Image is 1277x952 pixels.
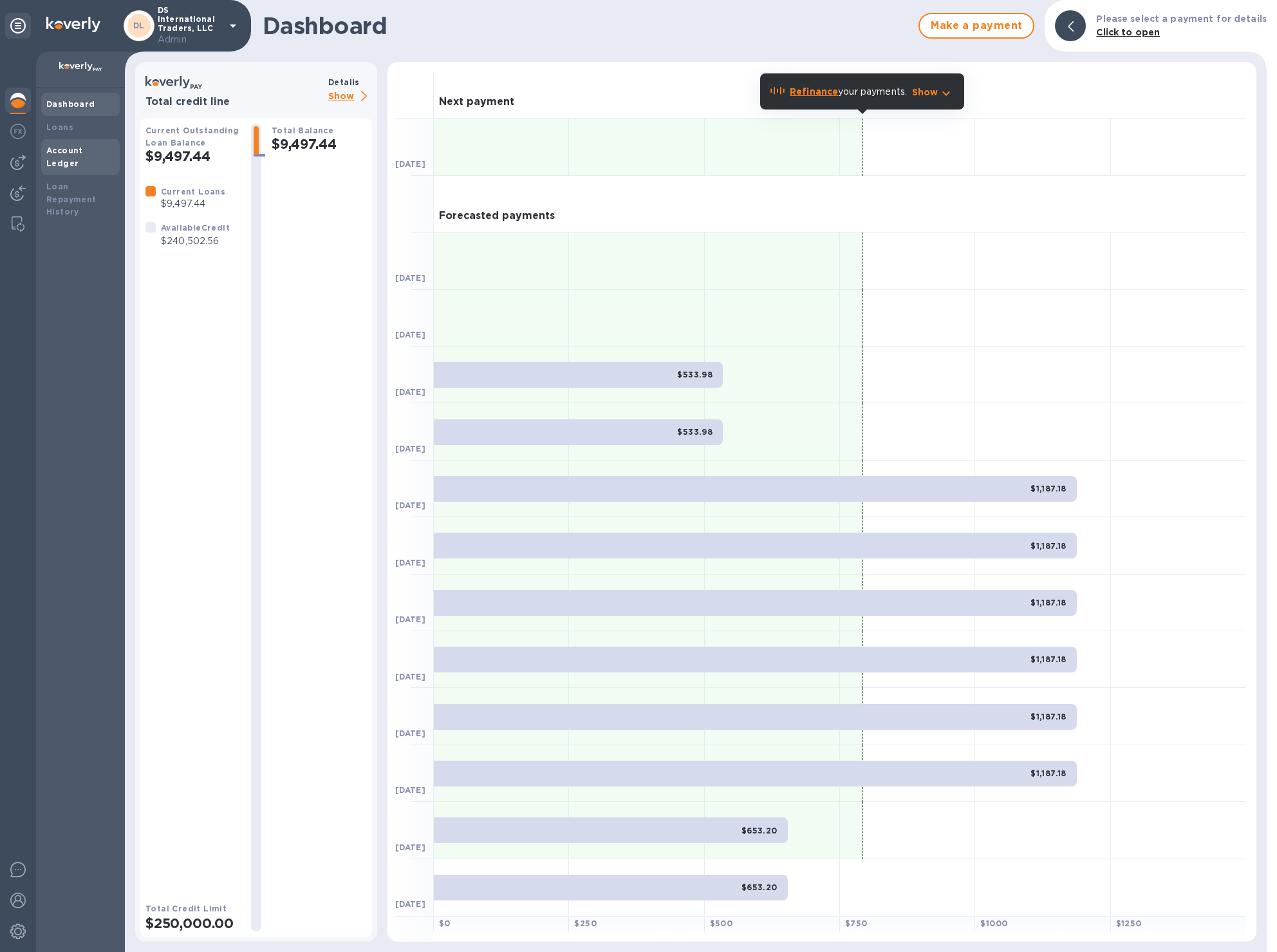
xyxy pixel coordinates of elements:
b: Loans [46,122,73,132]
b: $ 500 [710,919,733,928]
img: Logo [46,17,100,32]
h3: Next payment [439,96,514,108]
button: Show [912,86,954,99]
b: $1,187.18 [1030,654,1067,664]
b: [DATE] [395,785,425,795]
p: your payments. [790,85,907,99]
b: $1,187.18 [1030,712,1067,721]
b: Current Loans [161,187,225,196]
b: $ 1000 [980,919,1007,928]
b: Total Balance [272,126,333,135]
b: [DATE] [395,843,425,852]
b: [DATE] [395,614,425,624]
b: [DATE] [395,444,425,453]
b: [DATE] [395,159,425,169]
h2: $250,000.00 [145,915,241,931]
h3: Total credit line [145,96,323,108]
b: [DATE] [395,500,425,510]
b: [DATE] [395,330,425,339]
b: [DATE] [395,387,425,397]
b: Loan Repayment History [46,182,97,217]
b: $653.20 [741,882,778,892]
b: $1,187.18 [1030,768,1067,778]
b: [DATE] [395,672,425,681]
span: Make a payment [930,18,1023,33]
p: Show [912,86,938,99]
h2: $9,497.44 [272,136,367,152]
b: Available Credit [161,223,230,233]
b: $ 750 [845,919,868,928]
h2: $9,497.44 [145,148,241,164]
b: $533.98 [677,370,713,379]
b: Total Credit Limit [145,904,227,913]
b: $1,187.18 [1030,598,1067,607]
button: Make a payment [918,13,1034,39]
b: [DATE] [395,558,425,567]
b: $533.98 [677,427,713,437]
b: Click to open [1096,27,1160,37]
b: $653.20 [741,826,778,835]
b: $1,187.18 [1030,541,1067,551]
b: $ 0 [439,919,451,928]
div: Unpin categories [5,13,31,39]
b: Please select a payment for details [1096,14,1267,24]
p: DS International Traders, LLC [158,6,222,46]
b: DL [133,21,145,30]
b: Account Ledger [46,146,83,168]
h1: Dashboard [263,12,912,39]
b: Current Outstanding Loan Balance [145,126,239,148]
b: [DATE] [395,728,425,738]
b: Details [328,77,360,87]
b: $1,187.18 [1030,484,1067,493]
p: Show [328,89,372,105]
b: $ 1250 [1116,919,1142,928]
b: [DATE] [395,899,425,909]
p: Admin [158,33,222,46]
p: $240,502.56 [161,234,230,248]
h3: Forecasted payments [439,210,555,222]
b: Refinance [790,86,838,97]
p: $9,497.44 [161,197,225,211]
b: Dashboard [46,99,95,109]
b: [DATE] [395,273,425,283]
b: $ 250 [574,919,597,928]
img: Foreign exchange [10,124,26,139]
